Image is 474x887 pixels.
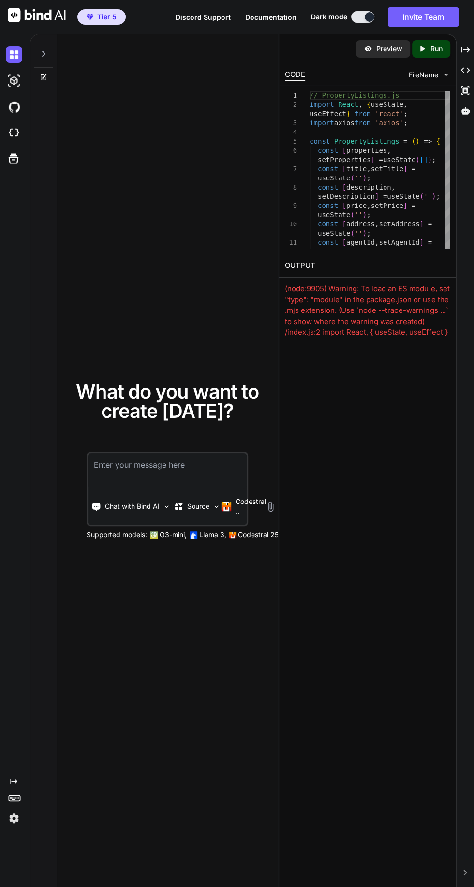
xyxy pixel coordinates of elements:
[420,220,424,228] span: ]
[371,156,375,163] span: ]
[420,156,424,163] span: [
[229,532,236,538] img: Mistral-AI
[403,110,407,118] span: ;
[379,220,420,228] span: setAddress
[363,248,367,255] span: )
[285,118,297,128] div: 3
[351,211,355,219] span: (
[238,530,290,540] p: Codestral 25.01,
[367,101,370,108] span: {
[87,530,147,540] p: Supported models:
[285,164,297,174] div: 7
[318,202,338,209] span: const
[371,165,403,173] span: setTitle
[428,156,432,163] span: )
[338,101,358,108] span: React
[346,238,375,246] span: agentId
[176,13,231,21] span: Discord Support
[8,8,66,22] img: Bind AI
[6,810,22,827] img: settings
[265,501,276,512] img: attachment
[403,165,407,173] span: ]
[367,174,370,182] span: ;
[285,100,297,109] div: 2
[432,156,436,163] span: ;
[367,165,370,173] span: ,
[342,220,346,228] span: [
[355,119,371,127] span: from
[351,174,355,182] span: (
[409,70,438,80] span: FileName
[428,220,432,228] span: =
[285,146,297,155] div: 6
[310,119,334,127] span: import
[318,220,338,228] span: const
[318,238,338,246] span: const
[222,502,232,511] img: Codestral 25.01
[318,229,350,237] span: useState
[403,137,407,145] span: =
[334,119,355,127] span: axios
[76,380,259,423] span: What do you want to create [DATE]?
[424,192,432,200] span: ''
[342,202,346,209] span: [
[6,99,22,115] img: githubDark
[424,137,432,145] span: =>
[436,192,440,200] span: ;
[432,192,436,200] span: )
[285,128,297,137] div: 4
[363,211,367,219] span: )
[420,192,424,200] span: (
[359,101,363,108] span: ,
[436,137,440,145] span: {
[387,192,420,200] span: useState
[6,125,22,141] img: cloudideIcon
[351,229,355,237] span: (
[379,238,420,246] span: setAgentId
[403,202,407,209] span: ]
[6,46,22,63] img: darkChat
[363,229,367,237] span: )
[376,44,402,54] p: Preview
[6,73,22,89] img: darkAi-studio
[355,211,363,219] span: ''
[342,165,346,173] span: [
[285,69,305,81] div: CODE
[424,156,428,163] span: ]
[367,202,370,209] span: ,
[310,101,334,108] span: import
[387,147,391,154] span: ,
[416,156,420,163] span: (
[87,14,93,20] img: premium
[363,174,367,182] span: )
[285,238,297,247] div: 11
[346,220,375,228] span: address
[318,147,338,154] span: const
[160,530,187,540] p: O3-mini,
[318,183,338,191] span: const
[318,174,350,182] span: useState
[342,183,346,191] span: [
[245,13,296,21] span: Documentation
[105,502,160,511] p: Chat with Bind AI
[375,110,403,118] span: 'react'
[403,119,407,127] span: ;
[285,201,297,210] div: 9
[367,229,370,237] span: ;
[355,110,371,118] span: from
[334,137,400,145] span: PropertyListings
[375,238,379,246] span: ,
[318,165,338,173] span: const
[311,12,347,22] span: Dark mode
[346,183,391,191] span: description
[176,12,231,22] button: Discord Support
[163,503,171,511] img: Pick Tools
[430,44,443,54] p: Run
[346,110,350,118] span: }
[285,183,297,192] div: 8
[318,248,350,255] span: useState
[318,192,375,200] span: setDescription
[77,9,126,25] button: premiumTier 5
[416,137,420,145] span: )
[379,156,383,163] span: =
